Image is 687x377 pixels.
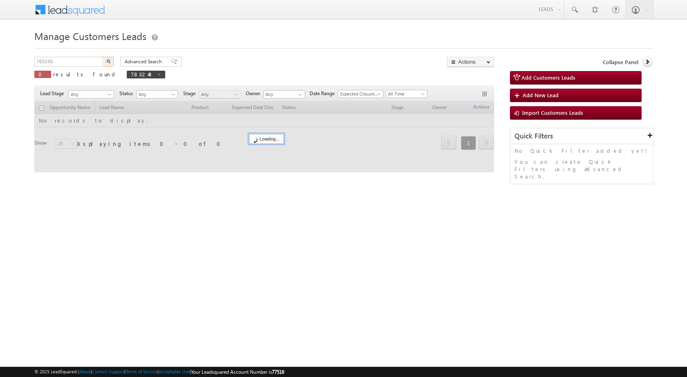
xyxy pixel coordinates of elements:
[523,91,559,98] span: Add New Lead
[249,134,284,144] div: Loading...
[514,147,649,154] p: No Quick Filter added yet!
[68,90,114,98] a: Any
[514,158,649,180] p: You can create Quick Filters using Advanced Search.
[34,368,284,376] span: © 2025 LeadSquared | | | | |
[136,90,178,98] a: Any
[191,369,284,375] span: Your Leadsquared Account Number is
[137,91,175,98] span: Any
[386,90,427,98] a: All Time
[199,90,240,98] a: Any
[603,58,638,66] span: Collapse Panel
[272,369,284,375] span: 77516
[159,369,190,374] a: Acceptable Use
[106,59,110,63] img: Search
[294,91,304,99] a: Show All Items
[338,90,384,98] a: Expected Closure Date
[386,90,425,98] span: All Time
[510,128,653,144] div: Quick Filters
[199,91,238,98] span: Any
[246,90,263,97] span: Owner
[69,91,111,98] span: Any
[119,90,136,97] span: Status
[310,90,338,97] span: Date Range
[92,369,124,374] a: Contact Support
[521,74,575,81] span: Add Customers Leads
[40,90,67,97] span: Lead Stage
[34,29,146,42] span: Manage Customers Leads
[447,57,494,67] button: Actions
[53,71,118,78] span: results found
[183,90,199,97] span: Stage
[126,369,157,374] a: Terms of Service
[38,71,47,78] span: 0
[131,71,153,78] span: 783249
[522,109,583,116] span: Import Customers Leads
[338,90,381,98] span: Expected Closure Date
[79,369,91,374] a: About
[263,90,305,98] input: Type to Search
[125,58,164,65] span: Advanced Search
